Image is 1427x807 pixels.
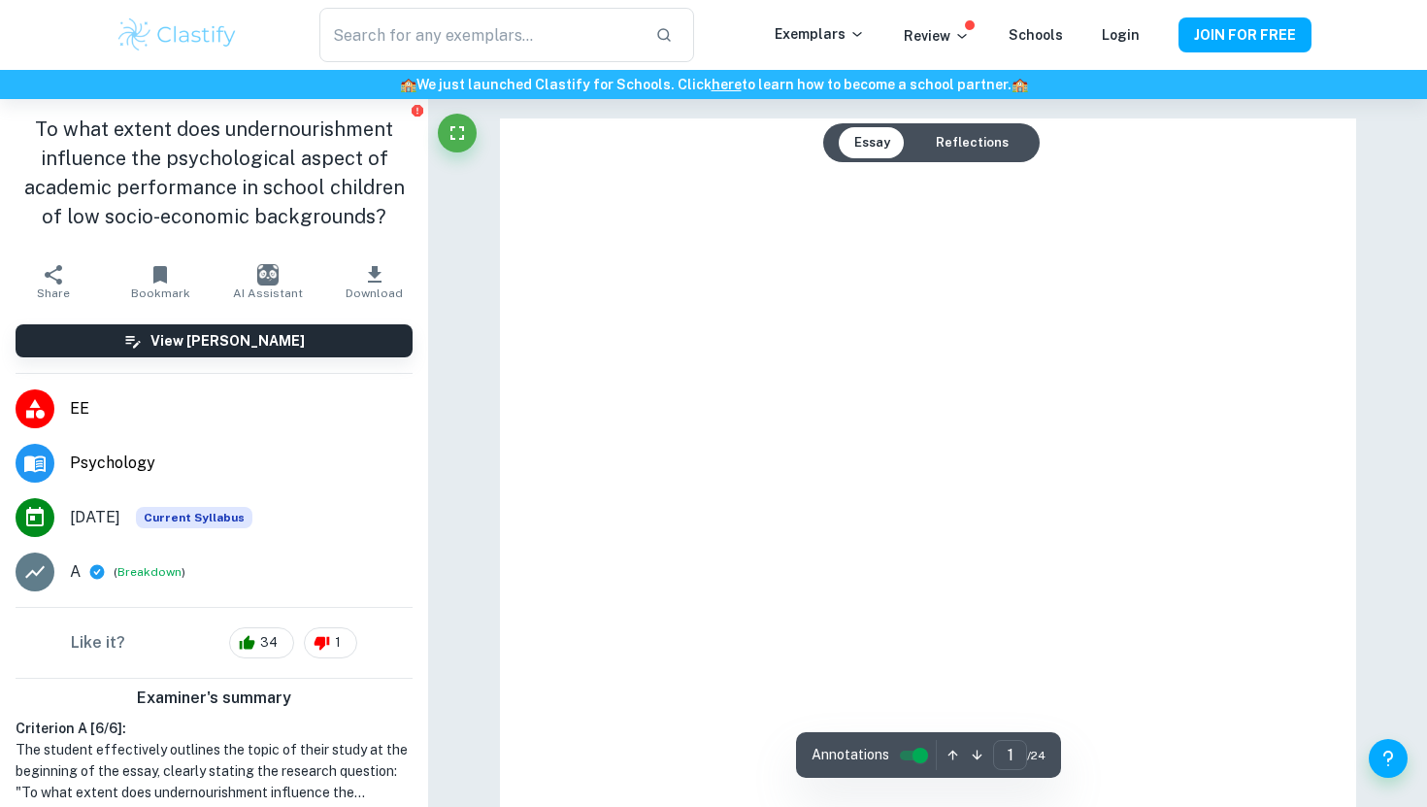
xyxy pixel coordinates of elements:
span: / 24 [1027,747,1045,764]
span: Annotations [812,745,889,765]
span: Current Syllabus [136,507,252,528]
a: Login [1102,27,1140,43]
button: Essay [839,127,906,158]
a: Schools [1009,27,1063,43]
div: 34 [229,627,294,658]
span: [DATE] [70,506,120,529]
span: 34 [249,633,288,653]
span: AI Assistant [233,286,303,300]
h1: The student effectively outlines the topic of their study at the beginning of the essay, clearly ... [16,739,413,803]
button: JOIN FOR FREE [1178,17,1311,52]
p: A [70,560,81,584]
button: AI Assistant [215,254,321,309]
button: Download [321,254,428,309]
button: Help and Feedback [1369,739,1408,778]
button: Breakdown [117,563,182,581]
p: Review [904,25,970,47]
span: 🏫 [1012,77,1028,92]
span: 🏫 [400,77,416,92]
img: AI Assistant [257,264,279,286]
button: Report issue [410,103,424,118]
h1: To what extent does undernourishment influence the psychological aspect of academic performance i... [16,115,413,231]
h6: We just launched Clastify for Schools. Click to learn how to become a school partner. [4,74,1423,95]
button: Reflections [920,127,1024,158]
div: 1 [304,627,357,658]
img: Clastify logo [116,16,239,54]
button: Bookmark [107,254,214,309]
h6: Examiner's summary [8,687,420,710]
input: Search for any exemplars... [319,8,640,62]
span: Bookmark [131,286,190,300]
p: Exemplars [775,23,865,45]
span: ( ) [114,563,185,582]
span: Download [346,286,403,300]
span: Psychology [70,452,413,475]
a: here [712,77,742,92]
span: 1 [324,633,351,653]
div: This exemplar is based on the current syllabus. Feel free to refer to it for inspiration/ideas wh... [136,507,252,528]
span: Share [37,286,70,300]
button: Fullscreen [438,114,477,152]
h6: Criterion A [ 6 / 6 ]: [16,718,413,739]
h6: View [PERSON_NAME] [150,330,305,352]
span: EE [70,397,413,420]
button: View [PERSON_NAME] [16,324,413,357]
h6: Like it? [71,631,125,655]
